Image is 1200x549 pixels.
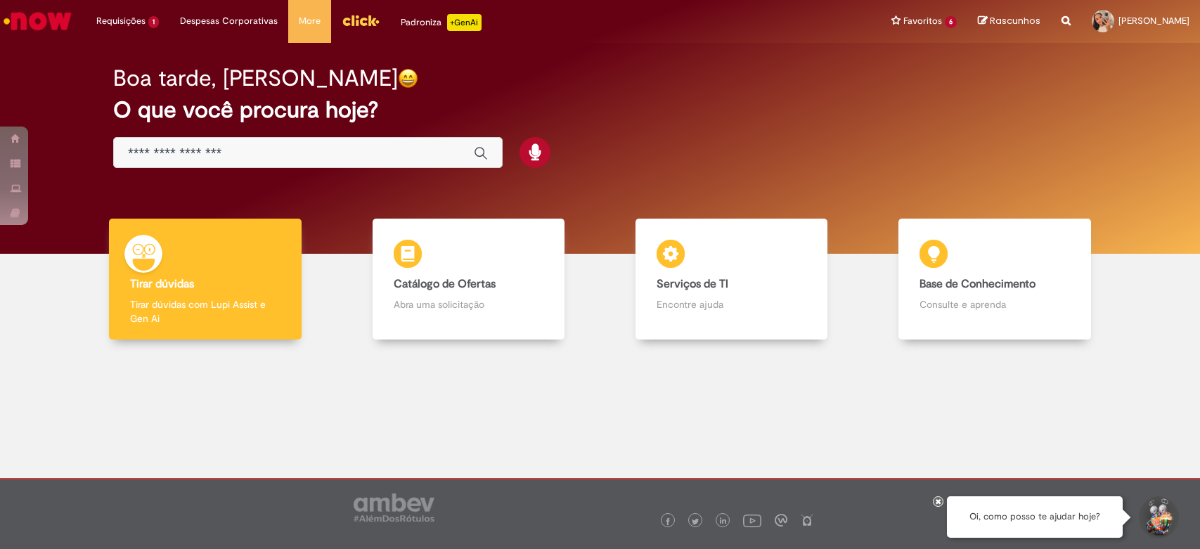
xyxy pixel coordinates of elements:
p: Encontre ajuda [657,297,806,311]
a: Tirar dúvidas Tirar dúvidas com Lupi Assist e Gen Ai [74,219,337,340]
img: logo_footer_workplace.png [775,514,787,527]
b: Base de Conhecimento [920,277,1036,291]
p: Abra uma solicitação [394,297,543,311]
b: Catálogo de Ofertas [394,277,496,291]
img: logo_footer_linkedin.png [720,517,727,526]
b: Serviços de TI [657,277,728,291]
span: 6 [945,16,957,28]
p: +GenAi [447,14,482,31]
img: ServiceNow [1,7,74,35]
div: Padroniza [401,14,482,31]
span: Requisições [96,14,146,28]
a: Serviços de TI Encontre ajuda [600,219,863,340]
h2: Boa tarde, [PERSON_NAME] [113,66,398,91]
img: logo_footer_facebook.png [664,518,671,525]
a: Catálogo de Ofertas Abra uma solicitação [337,219,600,340]
span: 1 [148,16,159,28]
button: Iniciar Conversa de Suporte [1137,496,1179,538]
img: logo_footer_youtube.png [743,511,761,529]
p: Consulte e aprenda [920,297,1069,311]
span: More [299,14,321,28]
img: logo_footer_naosei.png [801,514,813,527]
a: Base de Conhecimento Consulte e aprenda [863,219,1126,340]
span: Rascunhos [990,14,1040,27]
b: Tirar dúvidas [130,277,194,291]
img: logo_footer_ambev_rotulo_gray.png [354,493,434,522]
h2: O que você procura hoje? [113,98,1087,122]
a: Rascunhos [978,15,1040,28]
div: Oi, como posso te ajudar hoje? [947,496,1123,538]
p: Tirar dúvidas com Lupi Assist e Gen Ai [130,297,280,325]
span: Favoritos [903,14,942,28]
img: click_logo_yellow_360x200.png [342,10,380,31]
img: logo_footer_twitter.png [692,518,699,525]
span: [PERSON_NAME] [1118,15,1189,27]
span: Despesas Corporativas [180,14,278,28]
img: happy-face.png [398,68,418,89]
